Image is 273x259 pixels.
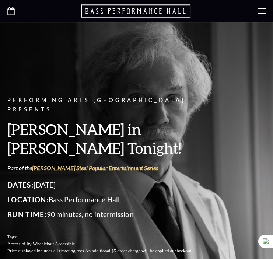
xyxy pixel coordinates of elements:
span: Run Time: [7,210,47,218]
span: Dates: [7,181,34,189]
a: [PERSON_NAME] Steel Popular Entertainment Series [32,164,158,171]
p: 90 minutes, no intermission [7,209,210,220]
p: Tags: [7,234,210,241]
span: Location: [7,195,49,204]
p: Bass Performance Hall [7,194,210,206]
span: An additional $5 order charge will be applied at checkout. [85,248,192,253]
p: Accessibility: [7,241,210,248]
span: Wheelchair Accessible [33,241,75,246]
p: Part of the [7,164,210,172]
p: [DATE] [7,179,210,191]
h3: [PERSON_NAME] in [PERSON_NAME] Tonight! [7,120,210,157]
p: Price displayed includes all ticketing fees. [7,248,210,255]
p: Performing Arts [GEOGRAPHIC_DATA] Presents [7,96,210,114]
